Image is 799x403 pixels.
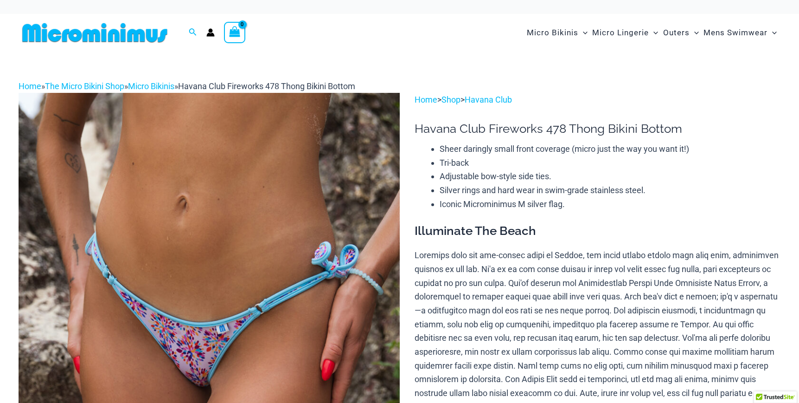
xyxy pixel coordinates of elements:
[441,95,460,104] a: Shop
[590,19,660,47] a: Micro LingerieMenu ToggleMenu Toggle
[440,183,780,197] li: Silver rings and hard wear in swim-grade stainless steel.
[415,122,780,136] h1: Havana Club Fireworks 478 Thong Bikini Bottom
[440,156,780,170] li: Tri-back
[527,21,578,45] span: Micro Bikinis
[690,21,699,45] span: Menu Toggle
[19,81,355,91] span: » » »
[524,19,590,47] a: Micro BikinisMenu ToggleMenu Toggle
[45,81,124,91] a: The Micro Bikini Shop
[592,21,649,45] span: Micro Lingerie
[701,19,779,47] a: Mens SwimwearMenu ToggleMenu Toggle
[415,95,437,104] a: Home
[767,21,777,45] span: Menu Toggle
[128,81,174,91] a: Micro Bikinis
[523,17,780,48] nav: Site Navigation
[661,19,701,47] a: OutersMenu ToggleMenu Toggle
[578,21,588,45] span: Menu Toggle
[178,81,355,91] span: Havana Club Fireworks 478 Thong Bikini Bottom
[415,223,780,239] h3: Illuminate The Beach
[649,21,658,45] span: Menu Toggle
[19,81,41,91] a: Home
[206,28,215,37] a: Account icon link
[19,22,171,43] img: MM SHOP LOGO FLAT
[189,27,197,39] a: Search icon link
[663,21,690,45] span: Outers
[224,22,245,43] a: View Shopping Cart, empty
[465,95,512,104] a: Havana Club
[440,169,780,183] li: Adjustable bow-style side ties.
[703,21,767,45] span: Mens Swimwear
[415,93,780,107] p: > >
[440,142,780,156] li: Sheer daringly small front coverage (micro just the way you want it!)
[440,197,780,211] li: Iconic Microminimus M silver flag.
